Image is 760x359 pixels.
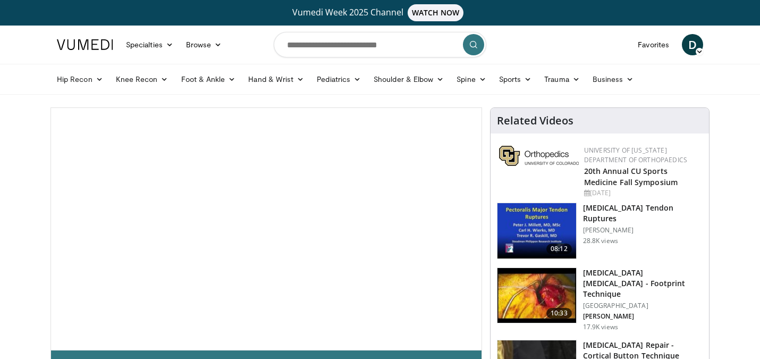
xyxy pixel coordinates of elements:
video-js: Video Player [51,108,482,350]
a: University of [US_STATE] Department of Orthopaedics [584,146,687,164]
a: Browse [180,34,229,55]
a: Favorites [631,34,675,55]
p: [PERSON_NAME] [583,312,703,321]
a: Pediatrics [310,69,367,90]
p: 17.9K views [583,323,618,331]
a: Spine [450,69,492,90]
p: 28.8K views [583,237,618,245]
span: 10:33 [546,308,572,319]
a: Sports [493,69,538,90]
a: Shoulder & Elbow [367,69,450,90]
div: [DATE] [584,188,700,198]
h3: [MEDICAL_DATA] Tendon Ruptures [583,203,703,224]
img: 159936_0000_1.png.150x105_q85_crop-smart_upscale.jpg [497,203,576,258]
a: Hip Recon [50,69,109,90]
a: Vumedi Week 2025 ChannelWATCH NOW [58,4,702,21]
a: 20th Annual CU Sports Medicine Fall Symposium [584,166,678,187]
a: Knee Recon [109,69,175,90]
input: Search topics, interventions [274,32,486,57]
a: Trauma [538,69,586,90]
a: Foot & Ankle [175,69,242,90]
a: 08:12 [MEDICAL_DATA] Tendon Ruptures [PERSON_NAME] 28.8K views [497,203,703,259]
a: Specialties [120,34,180,55]
a: Business [586,69,640,90]
img: 355603a8-37da-49b6-856f-e00d7e9307d3.png.150x105_q85_autocrop_double_scale_upscale_version-0.2.png [499,146,579,166]
a: Hand & Wrist [242,69,310,90]
a: D [682,34,703,55]
img: VuMedi Logo [57,39,113,50]
p: [PERSON_NAME] [583,226,703,235]
h3: [MEDICAL_DATA] [MEDICAL_DATA] - Footprint Technique [583,268,703,299]
p: [GEOGRAPHIC_DATA] [583,302,703,310]
h4: Related Videos [497,114,573,127]
img: Picture_9_1_3.png.150x105_q85_crop-smart_upscale.jpg [497,268,576,323]
span: 08:12 [546,244,572,254]
a: 10:33 [MEDICAL_DATA] [MEDICAL_DATA] - Footprint Technique [GEOGRAPHIC_DATA] [PERSON_NAME] 17.9K v... [497,268,703,331]
span: WATCH NOW [408,4,464,21]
